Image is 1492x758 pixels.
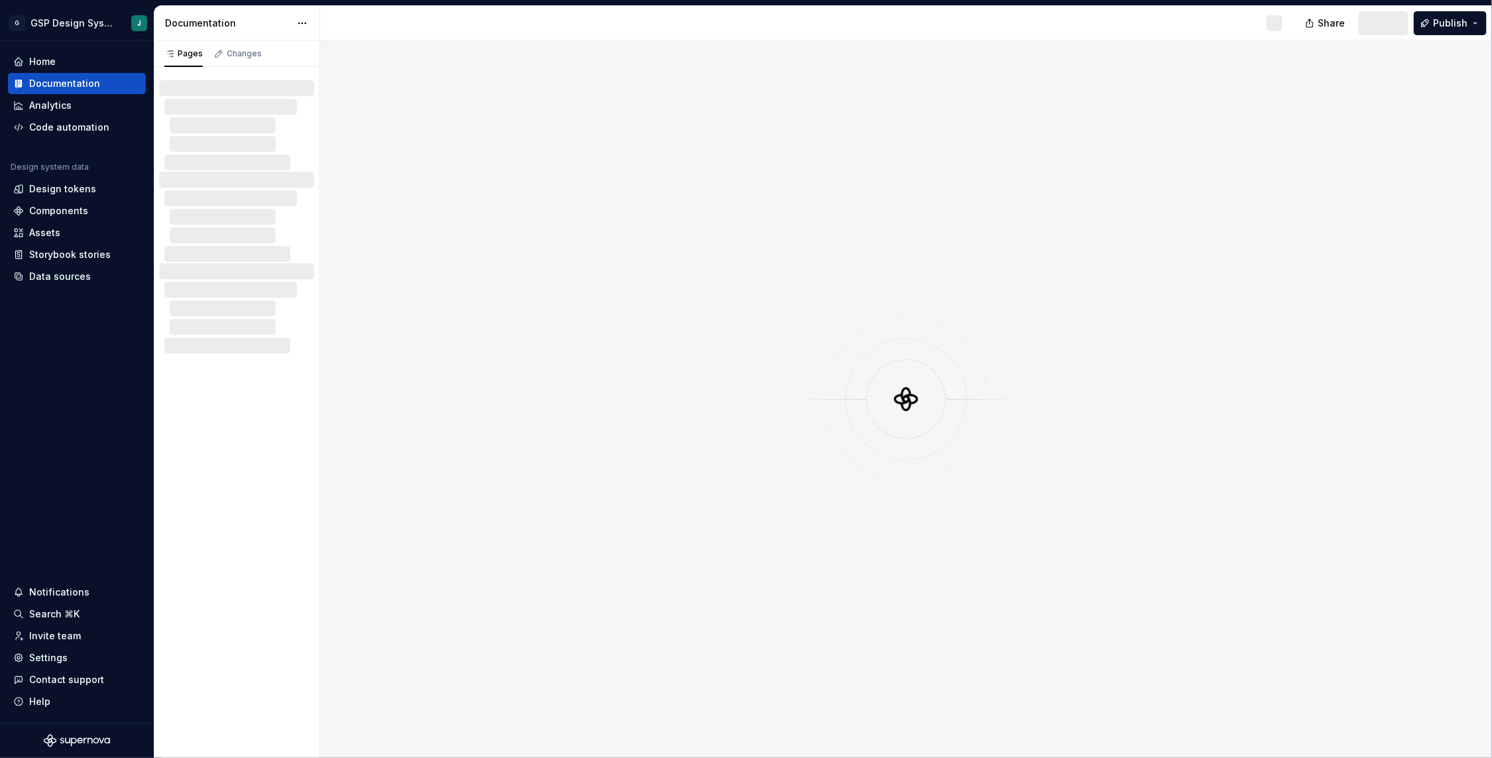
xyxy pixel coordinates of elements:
[29,629,81,643] div: Invite team
[8,582,146,603] button: Notifications
[227,48,262,59] div: Changes
[8,178,146,200] a: Design tokens
[29,226,60,239] div: Assets
[29,586,89,599] div: Notifications
[29,673,104,686] div: Contact support
[8,200,146,221] a: Components
[3,9,151,37] button: GGSP Design SystemJ
[1298,11,1353,35] button: Share
[8,691,146,712] button: Help
[29,121,109,134] div: Code automation
[29,77,100,90] div: Documentation
[165,17,290,30] div: Documentation
[29,270,91,283] div: Data sources
[8,95,146,116] a: Analytics
[8,603,146,625] button: Search ⌘K
[29,695,50,708] div: Help
[137,18,141,29] div: J
[8,51,146,72] a: Home
[8,647,146,668] a: Settings
[11,162,89,172] div: Design system data
[44,734,110,747] svg: Supernova Logo
[29,182,96,196] div: Design tokens
[29,651,68,664] div: Settings
[9,15,25,31] div: G
[164,48,203,59] div: Pages
[29,248,111,261] div: Storybook stories
[8,669,146,690] button: Contact support
[30,17,115,30] div: GSP Design System
[1318,17,1345,30] span: Share
[8,73,146,94] a: Documentation
[1414,11,1487,35] button: Publish
[29,204,88,218] div: Components
[8,222,146,243] a: Assets
[29,55,56,68] div: Home
[8,117,146,138] a: Code automation
[8,625,146,647] a: Invite team
[29,99,72,112] div: Analytics
[1433,17,1467,30] span: Publish
[8,244,146,265] a: Storybook stories
[8,266,146,287] a: Data sources
[29,607,80,621] div: Search ⌘K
